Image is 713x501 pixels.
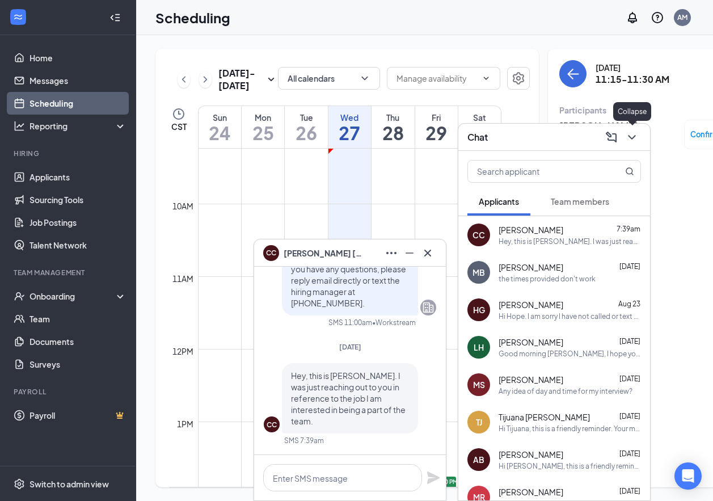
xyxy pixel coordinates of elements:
svg: Minimize [403,246,416,260]
a: Sourcing Tools [29,188,126,211]
button: ChevronLeft [178,71,190,88]
a: Documents [29,330,126,353]
span: • Workstream [372,318,416,327]
div: Switch to admin view [29,478,109,490]
svg: Plane [427,471,440,485]
div: CC [472,229,485,241]
div: Hi [PERSON_NAME], this is a friendly reminder. Your meeting with Massage Envy for Sales Associate... [499,461,641,471]
div: HG [473,304,485,315]
svg: MagnifyingGlass [625,167,634,176]
h3: [PERSON_NAME] [559,120,678,132]
span: [PERSON_NAME] [499,486,563,498]
a: Talent Network [29,234,126,256]
a: August 30, 2025 [458,106,501,148]
svg: QuestionInfo [651,11,664,24]
button: Minimize [400,244,419,262]
button: All calendarsChevronDown [278,67,380,90]
a: Messages [29,69,126,92]
div: Hey, this is [PERSON_NAME]. I was just reaching out to you in reference to the job I am intereste... [499,237,641,246]
span: CST [171,121,187,132]
svg: ChevronDown [625,130,639,144]
button: Settings [507,67,530,90]
button: Cross [419,244,437,262]
span: [PERSON_NAME] [499,299,563,310]
svg: WorkstreamLogo [12,11,24,23]
span: Aug 23 [618,300,640,308]
svg: SmallChevronDown [264,73,278,86]
svg: Notifications [626,11,639,24]
button: back-button [559,60,587,87]
span: Applicants [479,196,519,207]
svg: ChevronDown [359,73,370,84]
div: Fri [415,112,458,123]
input: Manage availability [396,72,477,85]
div: Open Intercom Messenger [674,462,702,490]
h1: 26 [285,123,327,142]
div: Onboarding [29,291,117,302]
div: Sat [458,112,501,123]
div: Sun [199,112,241,123]
div: Thu [372,112,414,123]
span: [DATE] [619,487,640,495]
button: Ellipses [382,244,400,262]
svg: Collapse [109,12,121,23]
a: August 24, 2025 [199,106,241,148]
svg: Analysis [14,120,25,132]
h1: 28 [372,123,414,142]
span: [DATE] [619,337,640,346]
div: the times provided don't work [499,274,596,284]
span: [DATE] [339,343,361,351]
svg: UserCheck [14,291,25,302]
button: ComposeMessage [602,128,621,146]
h1: 29 [415,123,458,142]
div: SMS 11:00am [328,318,372,327]
svg: ChevronLeft [178,73,189,86]
h3: Chat [467,131,488,144]
a: August 26, 2025 [285,106,327,148]
span: [DATE] [619,412,640,420]
span: Team members [551,196,609,207]
span: Hey, this is [PERSON_NAME]. I was just reaching out to you in reference to the job I am intereste... [291,371,406,426]
div: Mon [242,112,284,123]
a: August 28, 2025 [372,106,414,148]
svg: Company [421,301,435,314]
button: ChevronRight [199,71,212,88]
span: 7:39am [617,225,640,233]
div: AM [677,12,687,22]
div: AB [473,454,484,465]
span: [PERSON_NAME] [499,336,563,348]
svg: Settings [14,478,25,490]
div: 11am [170,272,196,285]
div: Wed [328,112,371,123]
svg: Clock [172,107,185,121]
span: [DATE] [619,374,640,383]
div: Good morning [PERSON_NAME], I hope you are feeling better. Just wanted to check in regarding the ... [499,349,641,359]
span: [DATE] [619,449,640,458]
a: PayrollCrown [29,404,126,427]
div: TJ [476,416,482,428]
div: 1pm [175,418,196,430]
a: Job Postings [29,211,126,234]
span: [PERSON_NAME] [499,449,563,460]
span: [PERSON_NAME] [PERSON_NAME] [284,247,363,259]
div: CC [267,420,277,430]
a: August 25, 2025 [242,106,284,148]
div: Tue [285,112,327,123]
div: Any idea of day and time for my interview? [499,386,632,396]
a: Settings [507,67,530,92]
a: August 27, 2025 [328,106,371,148]
a: Team [29,308,126,330]
div: MB [472,267,485,278]
h3: 11:15-11:30 AM [596,73,669,86]
div: MS [473,379,485,390]
svg: ChevronRight [200,73,211,86]
input: Search applicant [468,161,602,182]
a: Applicants [29,166,126,188]
div: Reporting [29,120,127,132]
div: 10am [170,200,196,212]
span: Tijuana [PERSON_NAME] [499,411,590,423]
h1: 24 [199,123,241,142]
div: SMS 7:39am [284,436,324,445]
span: [DATE] [619,262,640,271]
